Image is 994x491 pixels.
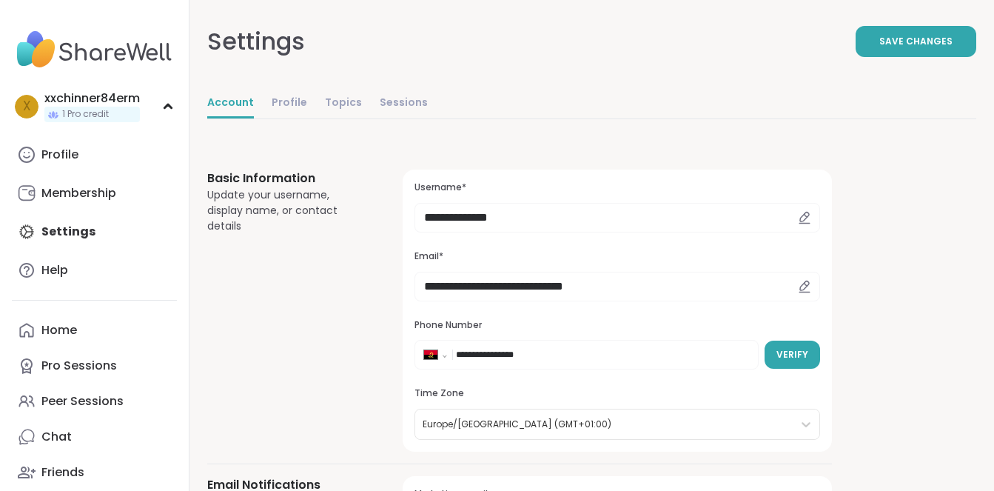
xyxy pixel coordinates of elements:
[41,185,116,201] div: Membership
[12,455,177,490] a: Friends
[414,181,820,194] h3: Username*
[41,322,77,338] div: Home
[41,429,72,445] div: Chat
[765,341,820,369] button: Verify
[12,137,177,173] a: Profile
[12,24,177,76] img: ShareWell Nav Logo
[62,108,109,121] span: 1 Pro credit
[414,250,820,263] h3: Email*
[41,393,124,410] div: Peer Sessions
[207,24,305,59] div: Settings
[380,89,428,118] a: Sessions
[414,319,820,332] h3: Phone Number
[272,89,307,118] a: Profile
[41,358,117,374] div: Pro Sessions
[23,97,31,116] span: x
[879,35,953,48] span: Save Changes
[207,89,254,118] a: Account
[12,384,177,419] a: Peer Sessions
[414,387,820,400] h3: Time Zone
[776,348,808,361] span: Verify
[41,262,68,278] div: Help
[41,464,84,481] div: Friends
[856,26,976,57] button: Save Changes
[325,89,362,118] a: Topics
[12,176,177,211] a: Membership
[12,419,177,455] a: Chat
[12,253,177,288] a: Help
[44,90,140,107] div: xxchinner84erm
[41,147,78,163] div: Profile
[207,170,367,187] h3: Basic Information
[12,348,177,384] a: Pro Sessions
[207,187,367,234] div: Update your username, display name, or contact details
[12,313,177,348] a: Home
